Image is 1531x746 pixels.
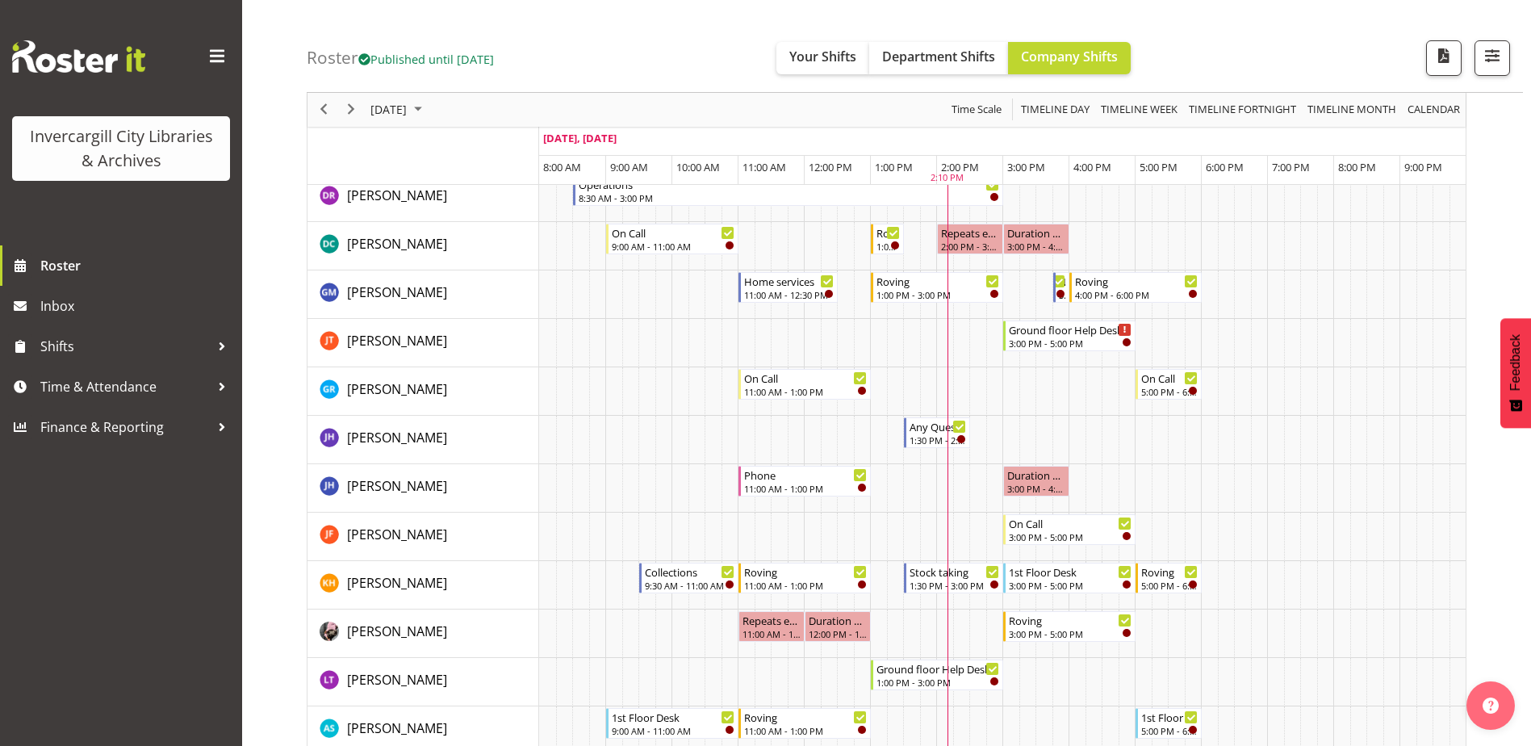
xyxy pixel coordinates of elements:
span: [PERSON_NAME] [347,719,447,737]
td: Jillian Hunter resource [307,464,539,513]
div: Donald Cunningham"s event - Repeats every thursday - Donald Cunningham Begin From Thursday, Octob... [937,224,1003,254]
img: help-xxl-2.png [1483,698,1499,714]
div: Ground floor Help Desk [1009,321,1132,337]
span: 8:00 AM [543,160,581,174]
div: 2:10 PM [931,172,964,186]
button: Company Shifts [1008,42,1131,74]
a: [PERSON_NAME] [347,622,447,641]
div: 5:00 PM - 6:00 PM [1141,385,1198,398]
div: Duration 1 hours - [PERSON_NAME] [1007,224,1065,241]
div: Roving [744,564,867,580]
button: Department Shifts [869,42,1008,74]
span: 9:00 AM [610,160,648,174]
button: Next [341,100,362,120]
div: Kaela Harley"s event - Roving Begin From Thursday, October 9, 2025 at 11:00:00 AM GMT+13:00 Ends ... [738,563,871,593]
div: Jillian Hunter"s event - Duration 1 hours - Jillian Hunter Begin From Thursday, October 9, 2025 a... [1003,466,1069,497]
a: [PERSON_NAME] [347,476,447,496]
button: October 2025 [368,100,429,120]
div: 11:00 AM - 1:00 PM [744,482,867,495]
span: 1:00 PM [875,160,913,174]
span: [PERSON_NAME] [347,622,447,640]
div: 1:00 PM - 1:30 PM [876,240,900,253]
td: Donald Cunningham resource [307,222,539,270]
div: 3:00 PM - 5:00 PM [1009,627,1132,640]
div: Kaela Harley"s event - 1st Floor Desk Begin From Thursday, October 9, 2025 at 3:00:00 PM GMT+13:0... [1003,563,1136,593]
div: 12:00 PM - 1:00 PM [809,627,867,640]
div: 11:00 AM - 1:00 PM [744,724,867,737]
span: calendar [1406,100,1462,120]
div: 1st Floor Desk [1009,564,1132,580]
div: Invercargill City Libraries & Archives [28,124,214,173]
td: Lyndsay Tautari resource [307,658,539,706]
div: Phone [744,467,867,483]
a: [PERSON_NAME] [347,428,447,447]
span: Published until [DATE] [358,51,494,67]
div: On Call [1009,515,1132,531]
div: previous period [310,93,337,127]
div: Roving [1075,273,1198,289]
div: Any Questions [910,418,966,434]
button: Previous [313,100,335,120]
div: Grace Roscoe-Squires"s event - On Call Begin From Thursday, October 9, 2025 at 11:00:00 AM GMT+13... [738,369,871,400]
a: [PERSON_NAME] [347,670,447,689]
button: Month [1405,100,1463,120]
button: Filter Shifts [1475,40,1510,76]
div: Repeats every [DATE] - [PERSON_NAME] [941,224,999,241]
span: [PERSON_NAME] [347,332,447,350]
div: On Call [1141,370,1198,386]
div: Mandy Stenton"s event - 1st Floor Desk Begin From Thursday, October 9, 2025 at 9:00:00 AM GMT+13:... [606,708,738,739]
a: [PERSON_NAME] [347,379,447,399]
div: On Call [612,224,734,241]
span: [PERSON_NAME] [347,671,447,689]
div: Donald Cunningham"s event - Duration 1 hours - Donald Cunningham Begin From Thursday, October 9, ... [1003,224,1069,254]
div: Roving [1141,564,1198,580]
span: [PERSON_NAME] [347,283,447,301]
div: 9:00 AM - 11:00 AM [612,240,734,253]
span: 8:00 PM [1338,160,1376,174]
div: New book tagging [1059,273,1066,289]
div: Keyu Chen"s event - Repeats every thursday - Keyu Chen Begin From Thursday, October 9, 2025 at 11... [738,611,805,642]
td: Gabriel McKay Smith resource [307,270,539,319]
button: Timeline Day [1019,100,1093,120]
div: Mandy Stenton"s event - Roving Begin From Thursday, October 9, 2025 at 11:00:00 AM GMT+13:00 Ends... [738,708,871,739]
div: Kaela Harley"s event - Roving Begin From Thursday, October 9, 2025 at 5:00:00 PM GMT+13:00 Ends A... [1136,563,1202,593]
span: 7:00 PM [1272,160,1310,174]
div: 1:30 PM - 3:00 PM [910,579,999,592]
td: Keyu Chen resource [307,610,539,658]
div: 3:45 PM - 4:00 PM [1059,288,1066,301]
a: [PERSON_NAME] [347,573,447,593]
div: Gabriel McKay Smith"s event - Roving Begin From Thursday, October 9, 2025 at 1:00:00 PM GMT+13:00... [871,272,1003,303]
span: 11:00 AM [742,160,786,174]
span: Finance & Reporting [40,415,210,439]
div: Roving [744,709,867,725]
div: Gabriel McKay Smith"s event - New book tagging Begin From Thursday, October 9, 2025 at 3:45:00 PM... [1053,272,1070,303]
div: Glen Tomlinson"s event - Ground floor Help Desk Begin From Thursday, October 9, 2025 at 3:00:00 P... [1003,321,1136,351]
span: [DATE] [369,100,408,120]
span: 4:00 PM [1073,160,1111,174]
div: 2:00 PM - 3:00 PM [941,240,999,253]
div: Debra Robinson"s event - Operations Begin From Thursday, October 9, 2025 at 8:30:00 AM GMT+13:00 ... [573,175,1003,206]
div: 11:00 AM - 1:00 PM [744,385,867,398]
span: [PERSON_NAME] [347,380,447,398]
div: Jill Harpur"s event - Any Questions Begin From Thursday, October 9, 2025 at 1:30:00 PM GMT+13:00 ... [904,417,970,448]
div: next period [337,93,365,127]
span: [PERSON_NAME] [347,526,447,543]
div: Joanne Forbes"s event - On Call Begin From Thursday, October 9, 2025 at 3:00:00 PM GMT+13:00 Ends... [1003,514,1136,545]
button: Timeline Week [1098,100,1181,120]
a: [PERSON_NAME] [347,283,447,302]
div: Kaela Harley"s event - Collections Begin From Thursday, October 9, 2025 at 9:30:00 AM GMT+13:00 E... [639,563,738,593]
div: Mandy Stenton"s event - 1st Floor Desk Begin From Thursday, October 9, 2025 at 5:00:00 PM GMT+13:... [1136,708,1202,739]
div: 3:00 PM - 5:00 PM [1009,579,1132,592]
div: 4:00 PM - 6:00 PM [1075,288,1198,301]
button: Your Shifts [776,42,869,74]
div: Ground floor Help Desk [876,660,999,677]
button: Fortnight [1186,100,1299,120]
div: Repeats every [DATE] - [PERSON_NAME] [742,612,801,628]
span: [PERSON_NAME] [347,429,447,446]
td: Grace Roscoe-Squires resource [307,367,539,416]
a: [PERSON_NAME] [347,331,447,350]
span: 6:00 PM [1206,160,1244,174]
div: Roving [876,273,999,289]
span: [PERSON_NAME] [347,574,447,592]
div: 3:00 PM - 4:00 PM [1007,482,1065,495]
